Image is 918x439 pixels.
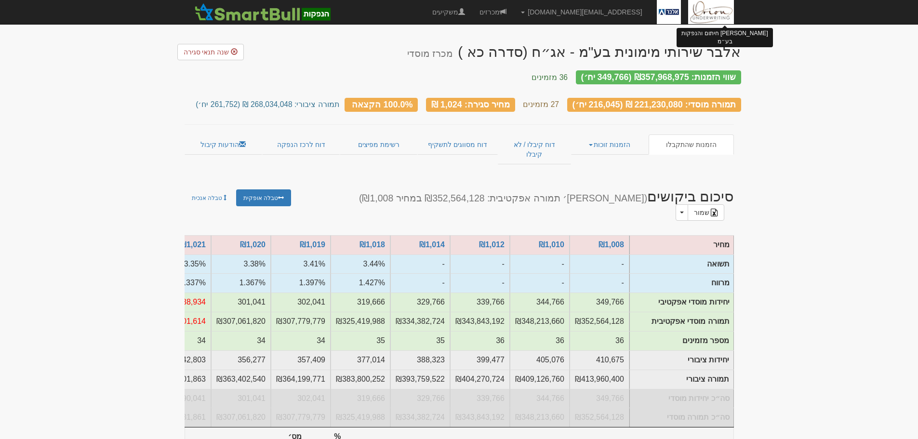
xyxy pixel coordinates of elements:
[185,134,262,155] a: הודעות קיבול
[523,100,559,108] small: 27 מזמינים
[271,254,331,274] td: תשואה
[571,134,649,155] a: הזמנות זוכות
[211,312,271,331] td: תמורה אפקטיבית
[390,273,450,293] td: מרווח
[240,240,266,249] a: ₪1,020
[450,389,510,408] td: סה״כ יחידות
[498,134,571,164] a: דוח קיבלו / לא קיבלו
[570,254,629,274] td: תשואה
[271,293,331,312] td: יחידות אפקטיבי
[510,331,570,350] td: מספר מזמינים
[271,331,331,350] td: מספר מזמינים
[510,312,570,331] td: תמורה אפקטיבית
[450,350,510,370] td: יחידות ציבורי
[510,370,570,389] td: תמורה ציבורי
[419,240,445,249] a: ₪1,014
[359,193,647,203] small: ([PERSON_NAME]׳ תמורה אפקטיבית: ₪352,564,128 במחיר ₪1,008)
[211,350,271,370] td: יחידות ציבורי
[359,240,385,249] a: ₪1,018
[184,48,229,56] span: שנה תנאי סגירה
[510,389,570,408] td: סה״כ יחידות
[196,100,339,108] small: תמורה ציבורי: 268,034,048 ₪ (261,752 יח׳)
[331,312,390,331] td: תמורה אפקטיבית
[426,98,515,112] div: מחיר סגירה: 1,024 ₪
[390,350,450,370] td: יחידות ציבורי
[331,254,390,274] td: תשואה
[629,389,733,408] td: סה״כ יחידות מוסדי
[450,254,510,274] td: תשואה
[629,312,733,332] td: תמורה מוסדי אפקטיבית
[271,370,331,389] td: תמורה ציבורי
[407,44,741,60] div: אלבר שירותי מימונית בע"מ - אג״ח (סדרה כא ) - הנפקה לציבור
[271,350,331,370] td: יחידות ציבורי
[211,293,271,312] td: יחידות אפקטיבי
[390,331,450,350] td: מספר מזמינים
[570,389,629,408] td: סה״כ יחידות
[532,73,568,81] small: 36 מזמינים
[510,273,570,293] td: מרווח
[331,331,390,350] td: מספר מזמינים
[192,2,333,22] img: SmartBull Logo
[340,134,417,155] a: רשימת מפיצים
[331,408,390,427] td: סה״כ תמורה
[211,408,271,427] td: סה״כ תמורה
[180,240,206,249] a: ₪1,021
[567,98,741,112] div: תמורה מוסדי: 221,230,080 ₪ (216,045 יח׳)
[331,350,390,370] td: יחידות ציבורי
[570,370,629,389] td: תמורה ציבורי
[390,408,450,427] td: סה״כ תמורה
[450,273,510,293] td: מרווח
[479,240,505,249] a: ₪1,012
[649,134,733,155] a: הזמנות שהתקבלו
[570,273,629,293] td: מרווח
[688,204,724,221] a: שמור
[599,240,624,249] a: ₪1,008
[677,28,773,47] div: [PERSON_NAME] חיתום והנפקות בע״מ
[570,312,629,331] td: תמורה אפקטיבית
[629,254,733,274] td: תשואה
[510,408,570,427] td: סה״כ תמורה
[510,254,570,274] td: תשואה
[629,235,733,254] td: מחיר
[576,70,741,84] div: שווי הזמנות: ₪357,968,975 (349,766 יח׳)
[331,273,390,293] td: מרווח
[262,134,340,155] a: דוח לרכז הנפקה
[510,293,570,312] td: יחידות אפקטיבי
[271,273,331,293] td: מרווח
[236,189,291,206] a: טבלה אופקית
[211,389,271,408] td: סה״כ יחידות
[390,312,450,331] td: תמורה אפקטיבית
[450,370,510,389] td: תמורה ציבורי
[629,293,733,312] td: יחידות מוסדי אפקטיבי
[629,332,733,351] td: מספר מזמינים
[450,312,510,331] td: תמורה אפקטיבית
[271,408,331,427] td: סה״כ תמורה
[570,331,629,350] td: מספר מזמינים
[570,350,629,370] td: יחידות ציבורי
[211,254,271,274] td: תשואה
[390,389,450,408] td: סה״כ יחידות
[407,48,453,59] small: מכרז מוסדי
[331,293,390,312] td: יחידות אפקטיבי
[629,370,733,389] td: תמורה ציבורי
[629,274,733,293] td: מרווח
[331,370,390,389] td: תמורה ציבורי
[318,188,741,221] h2: סיכום ביקושים
[185,189,235,206] a: טבלה אנכית
[177,44,244,60] a: שנה תנאי סגירה
[417,134,498,155] a: דוח מסווגים לתשקיף
[710,209,718,216] img: excel-file-black.png
[570,408,629,427] td: סה״כ תמורה
[352,99,412,109] span: 100.0% הקצאה
[390,370,450,389] td: תמורה ציבורי
[570,293,629,312] td: יחידות אפקטיבי
[539,240,564,249] a: ₪1,010
[211,331,271,350] td: מספר מזמינים
[450,331,510,350] td: מספר מזמינים
[211,273,271,293] td: מרווח
[629,408,733,427] td: סה״כ תמורה מוסדי
[629,350,733,370] td: יחידות ציבורי
[271,312,331,331] td: תמורה אפקטיבית
[390,293,450,312] td: יחידות אפקטיבי
[211,370,271,389] td: תמורה ציבורי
